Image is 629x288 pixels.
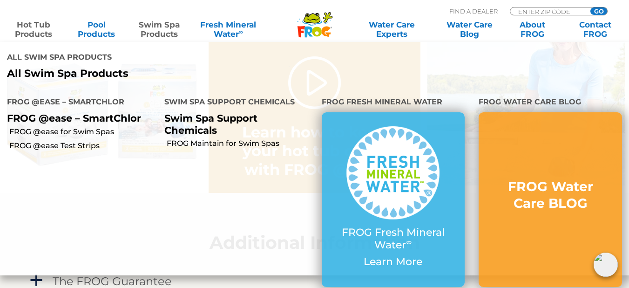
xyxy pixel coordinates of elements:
img: openIcon [594,253,618,277]
a: AboutFROG [508,20,557,39]
input: GO [590,7,607,15]
span: a [29,274,43,288]
a: FROG Maintain for Swim Spas [167,138,315,149]
p: FROG @ease – SmartChlor [7,112,150,124]
sup: ∞ [239,28,243,35]
a: FROG Fresh Mineral Water∞ Learn More [340,126,446,273]
h4: All Swim Spa Products [7,49,308,68]
a: All Swim Spa Products [7,68,308,80]
a: Hot TubProducts [9,20,58,39]
input: Zip Code Form [517,7,580,15]
a: FROG @ease for Swim Spas [9,127,157,137]
a: ContactFROG [571,20,620,39]
a: Swim SpaProducts [135,20,184,39]
h4: FROG @ease – SmartChlor [7,94,150,112]
sup: ∞ [406,237,412,247]
h4: The FROG Guarantee [53,275,172,288]
a: Water CareBlog [445,20,494,39]
a: FROG @ease Test Strips [9,141,157,151]
h4: FROG Fresh Mineral Water [322,94,465,112]
p: Learn More [340,256,446,268]
h4: Swim Spa Support Chemicals [164,94,308,112]
h4: FROG Water Care BLOG [479,94,622,112]
a: Fresh MineralWater∞ [198,20,259,39]
a: PoolProducts [72,20,121,39]
a: Water CareExperts [352,20,431,39]
p: Find A Dealer [449,7,498,15]
p: FROG Fresh Mineral Water [340,226,446,251]
p: Swim Spa Support Chemicals [164,112,308,136]
a: FROG Water Care BLOG [497,178,603,221]
h3: FROG Water Care BLOG [497,178,603,212]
